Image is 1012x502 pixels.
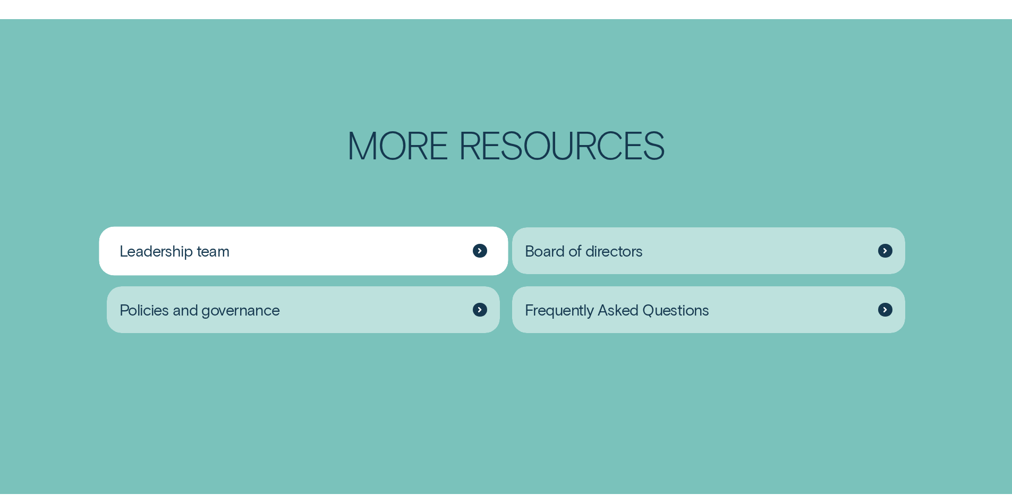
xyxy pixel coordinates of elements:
a: Policies and governance [107,286,500,334]
span: Policies and governance [120,300,280,319]
span: Frequently Asked Questions [525,300,709,319]
a: Frequently Asked Questions [512,286,906,334]
span: Board of directors [525,241,643,260]
h2: More Resources [275,125,736,163]
a: Leadership team [107,227,500,275]
span: Leadership team [120,241,229,260]
a: Board of directors [512,227,906,275]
